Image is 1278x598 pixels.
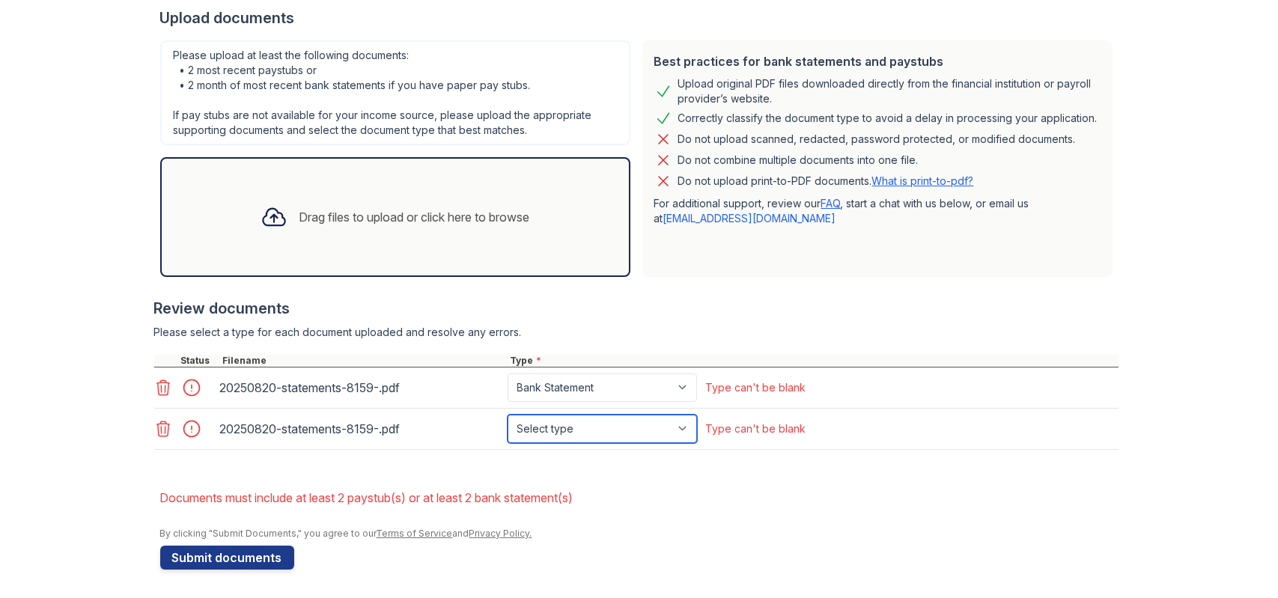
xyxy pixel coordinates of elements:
[469,528,532,539] a: Privacy Policy.
[220,355,508,367] div: Filename
[678,109,1098,127] div: Correctly classify the document type to avoid a delay in processing your application.
[678,76,1101,106] div: Upload original PDF files downloaded directly from the financial institution or payroll provider’...
[706,380,806,395] div: Type can't be blank
[872,174,974,187] a: What is print-to-pdf?
[654,196,1101,226] p: For additional support, review our , start a chat with us below, or email us at
[821,197,841,210] a: FAQ
[160,546,294,570] button: Submit documents
[678,151,919,169] div: Do not combine multiple documents into one file.
[706,421,806,436] div: Type can't be blank
[377,528,453,539] a: Terms of Service
[178,355,220,367] div: Status
[154,298,1119,319] div: Review documents
[154,325,1119,340] div: Please select a type for each document uploaded and resolve any errors.
[678,174,974,189] p: Do not upload print-to-PDF documents.
[508,355,1119,367] div: Type
[160,7,1119,28] div: Upload documents
[160,40,630,145] div: Please upload at least the following documents: • 2 most recent paystubs or • 2 month of most rec...
[160,528,1119,540] div: By clicking "Submit Documents," you agree to our and
[220,417,502,441] div: 20250820-statements-8159-.pdf
[299,208,530,226] div: Drag files to upload or click here to browse
[220,376,502,400] div: 20250820-statements-8159-.pdf
[678,130,1076,148] div: Do not upload scanned, redacted, password protected, or modified documents.
[663,212,836,225] a: [EMAIL_ADDRESS][DOMAIN_NAME]
[654,52,1101,70] div: Best practices for bank statements and paystubs
[160,483,1119,513] li: Documents must include at least 2 paystub(s) or at least 2 bank statement(s)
